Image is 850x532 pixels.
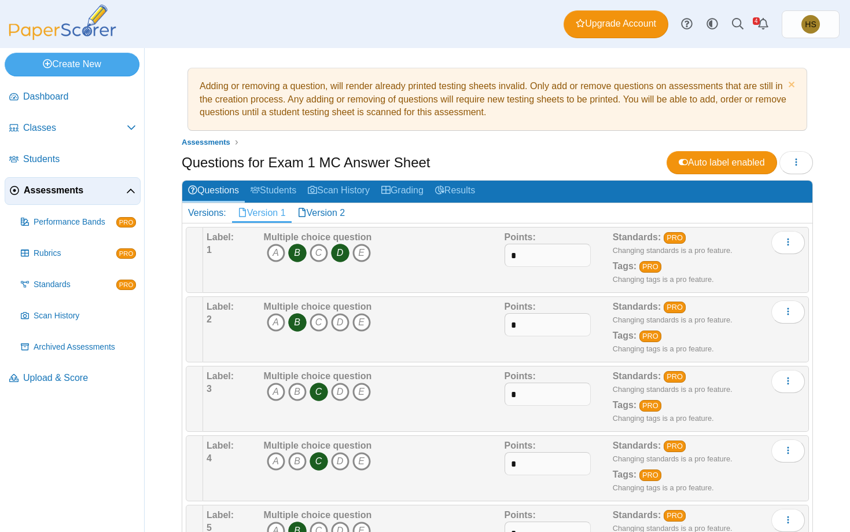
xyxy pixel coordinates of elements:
i: C [310,244,328,262]
small: Changing standards is a pro feature. [613,454,733,463]
a: Dismiss notice [785,80,795,92]
b: Standards: [613,232,661,242]
b: 4 [207,453,212,463]
div: Versions: [182,203,232,223]
b: Standards: [613,441,661,450]
a: Alerts [750,12,776,37]
span: Assessments [24,184,126,197]
span: Standards [34,279,116,291]
a: Dashboard [5,83,141,111]
a: PRO [639,469,662,481]
i: B [288,244,307,262]
b: Label: [207,441,234,450]
b: Tags: [613,261,636,271]
b: Standards: [613,302,661,311]
small: Changing tags is a pro feature. [613,344,714,353]
a: Results [429,181,481,202]
a: Performance Bands PRO [16,208,141,236]
a: Rubrics PRO [16,240,141,267]
b: Points: [505,510,536,520]
span: Students [23,153,136,166]
b: Label: [207,232,234,242]
b: Standards: [613,510,661,520]
i: B [288,452,307,471]
small: Changing tags is a pro feature. [613,483,714,492]
b: Points: [505,302,536,311]
b: Points: [505,371,536,381]
a: Create New [5,53,139,76]
a: PRO [639,400,662,412]
span: Upload & Score [23,372,136,384]
span: PRO [116,248,136,259]
span: Hainan Sheng [805,20,816,28]
i: A [267,383,285,401]
a: PRO [664,302,686,313]
i: C [310,383,328,401]
b: Points: [505,441,536,450]
small: Changing tags is a pro feature. [613,275,714,284]
a: Upgrade Account [564,10,668,38]
i: B [288,383,307,401]
a: PRO [664,510,686,522]
i: D [331,452,349,471]
span: PRO [116,217,136,228]
button: More options [771,231,805,254]
i: E [352,383,371,401]
span: Archived Assessments [34,342,136,353]
b: Multiple choice question [264,510,372,520]
button: More options [771,439,805,463]
i: A [267,244,285,262]
b: Standards: [613,371,661,381]
small: Changing standards is a pro feature. [613,385,733,394]
b: Label: [207,302,234,311]
a: Scan History [16,302,141,330]
b: Label: [207,510,234,520]
button: More options [771,509,805,532]
a: Upload & Score [5,365,141,392]
i: A [267,313,285,332]
img: PaperScorer [5,5,120,40]
b: 2 [207,314,212,324]
i: D [331,383,349,401]
span: Hainan Sheng [801,15,820,34]
a: Assessments [5,177,141,205]
i: E [352,244,371,262]
i: D [331,313,349,332]
b: Tags: [613,331,636,340]
a: Questions [182,181,245,202]
b: Label: [207,371,234,381]
span: Scan History [34,310,136,322]
a: PaperScorer [5,32,120,42]
button: More options [771,300,805,324]
span: Performance Bands [34,217,116,228]
span: Classes [23,122,127,134]
b: Multiple choice question [264,371,372,381]
span: PRO [116,280,136,290]
button: More options [771,370,805,393]
div: Adding or removing a question, will render already printed testing sheets invalid. Only add or re... [194,74,801,124]
small: Changing standards is a pro feature. [613,246,733,255]
a: Auto label enabled [667,151,777,174]
a: Students [245,181,302,202]
i: D [331,244,349,262]
a: PRO [664,371,686,383]
small: Changing standards is a pro feature. [613,315,733,324]
a: Archived Assessments [16,333,141,361]
a: Version 1 [232,203,292,223]
i: A [267,452,285,471]
b: Tags: [613,469,636,479]
h1: Questions for Exam 1 MC Answer Sheet [182,153,430,173]
b: Points: [505,232,536,242]
a: PRO [639,331,662,342]
a: Classes [5,115,141,142]
i: E [352,452,371,471]
a: PRO [664,441,686,452]
a: Grading [376,181,429,202]
a: Students [5,146,141,174]
b: Multiple choice question [264,441,372,450]
a: Scan History [302,181,376,202]
small: Changing tags is a pro feature. [613,414,714,423]
a: Hainan Sheng [782,10,840,38]
span: Upgrade Account [576,17,656,30]
span: Rubrics [34,248,116,259]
